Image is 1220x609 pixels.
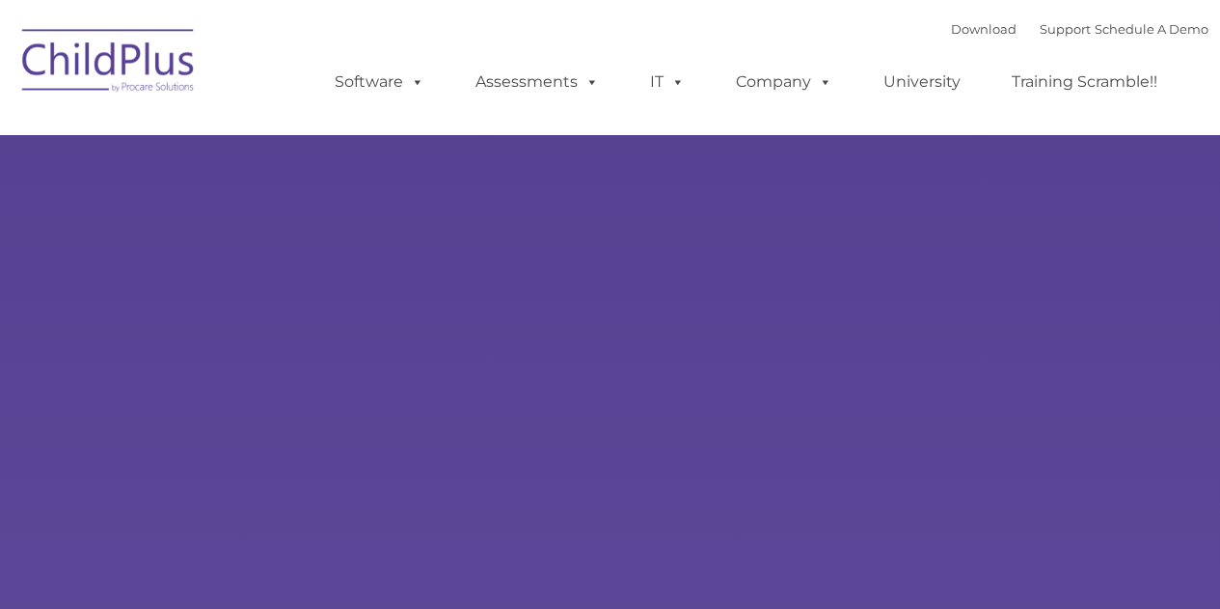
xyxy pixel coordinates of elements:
[717,63,852,101] a: Company
[951,21,1208,37] font: |
[992,63,1177,101] a: Training Scramble!!
[864,63,980,101] a: University
[13,15,205,112] img: ChildPlus by Procare Solutions
[315,63,444,101] a: Software
[456,63,618,101] a: Assessments
[631,63,704,101] a: IT
[1095,21,1208,37] a: Schedule A Demo
[1040,21,1091,37] a: Support
[951,21,1017,37] a: Download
